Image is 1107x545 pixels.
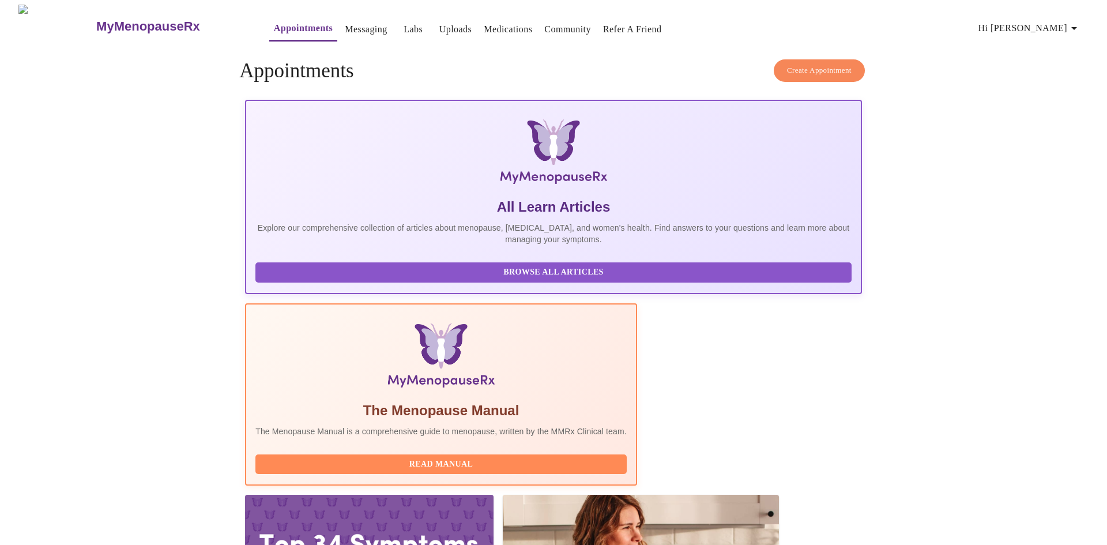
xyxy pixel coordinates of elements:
button: Messaging [340,18,391,41]
span: Create Appointment [787,64,852,77]
img: MyMenopauseRx Logo [18,5,95,48]
a: Read Manual [255,458,630,468]
a: Community [544,21,591,37]
button: Refer a Friend [598,18,667,41]
span: Read Manual [267,457,615,472]
span: Hi [PERSON_NAME] [978,20,1081,36]
button: Medications [479,18,537,41]
button: Labs [395,18,432,41]
span: Browse All Articles [267,265,840,280]
button: Uploads [435,18,477,41]
button: Appointments [269,17,337,42]
h5: All Learn Articles [255,198,852,216]
h3: MyMenopauseRx [96,19,200,34]
a: Messaging [345,21,387,37]
img: MyMenopauseRx Logo [348,119,759,189]
a: Labs [404,21,423,37]
button: Create Appointment [774,59,865,82]
a: Refer a Friend [603,21,662,37]
a: MyMenopauseRx [95,6,246,47]
button: Community [540,18,596,41]
a: Uploads [439,21,472,37]
button: Browse All Articles [255,262,852,283]
a: Browse All Articles [255,266,854,276]
img: Menopause Manual [314,323,567,392]
button: Read Manual [255,454,627,475]
a: Appointments [274,20,333,36]
h5: The Menopause Manual [255,401,627,420]
a: Medications [484,21,532,37]
p: Explore our comprehensive collection of articles about menopause, [MEDICAL_DATA], and women's hea... [255,222,852,245]
button: Hi [PERSON_NAME] [974,17,1086,40]
h4: Appointments [239,59,868,82]
p: The Menopause Manual is a comprehensive guide to menopause, written by the MMRx Clinical team. [255,426,627,437]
